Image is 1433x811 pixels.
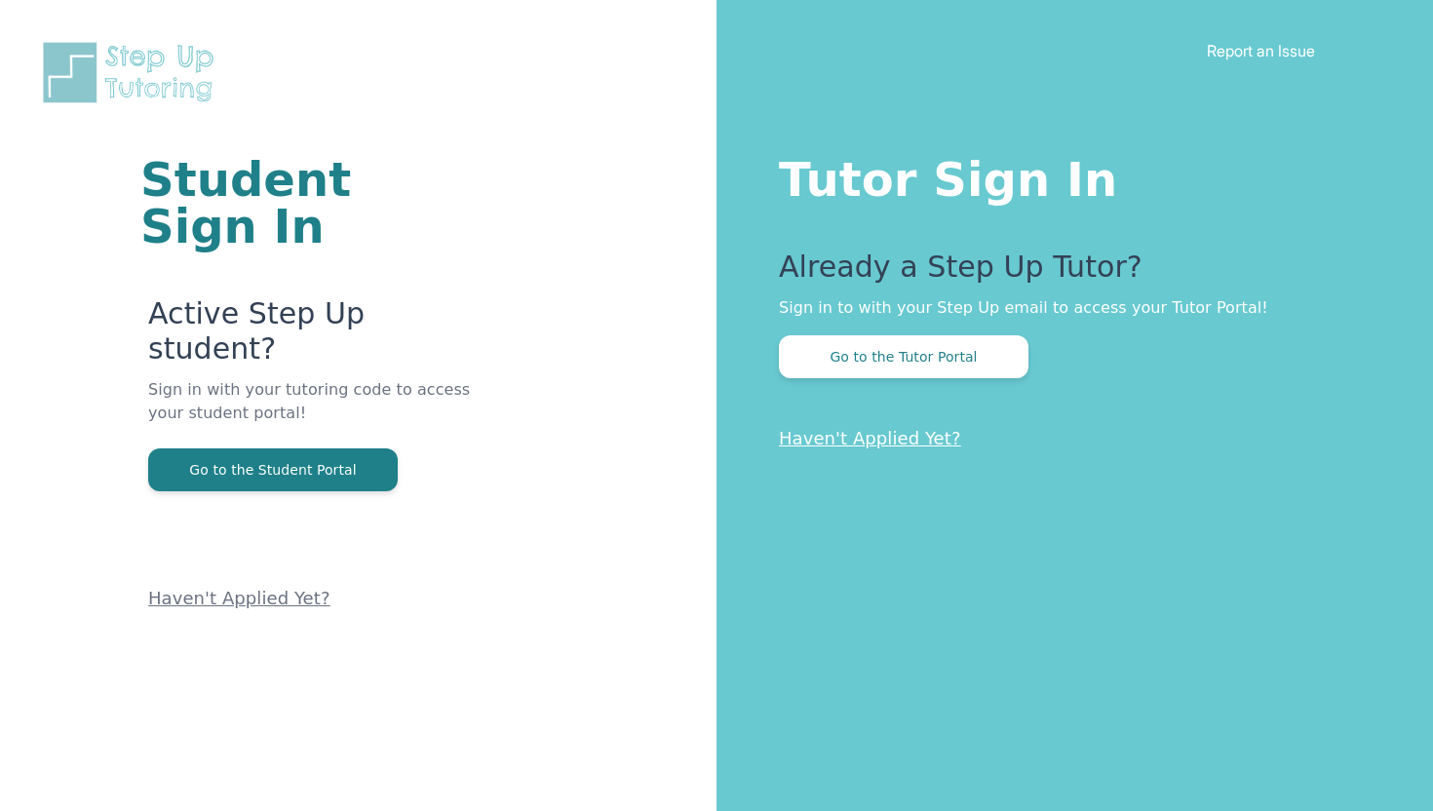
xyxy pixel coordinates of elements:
[1207,41,1315,60] a: Report an Issue
[779,428,961,448] a: Haven't Applied Yet?
[148,378,483,448] p: Sign in with your tutoring code to access your student portal!
[779,335,1028,378] button: Go to the Tutor Portal
[148,296,483,378] p: Active Step Up student?
[148,460,398,479] a: Go to the Student Portal
[779,250,1355,296] p: Already a Step Up Tutor?
[39,39,226,106] img: Step Up Tutoring horizontal logo
[140,156,483,250] h1: Student Sign In
[779,296,1355,320] p: Sign in to with your Step Up email to access your Tutor Portal!
[148,588,330,608] a: Haven't Applied Yet?
[779,148,1355,203] h1: Tutor Sign In
[779,347,1028,366] a: Go to the Tutor Portal
[148,448,398,491] button: Go to the Student Portal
